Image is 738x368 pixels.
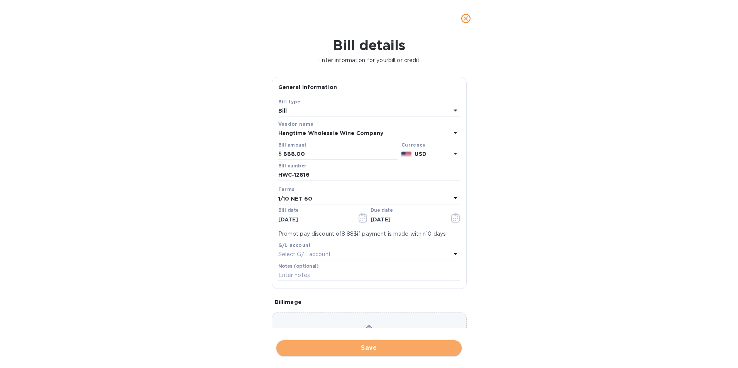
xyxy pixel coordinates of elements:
label: Notes (optional) [278,264,319,268]
p: Enter information for your bill or credit [6,56,732,64]
button: close [457,9,475,28]
b: Hangtime Wholesale Wine Company [278,130,384,136]
button: Save [276,340,462,356]
b: Vendor name [278,121,314,127]
label: Bill number [278,164,306,168]
b: Bill [278,108,287,114]
div: $ [278,149,283,160]
p: Select G/L account [278,250,331,258]
label: Bill date [278,208,299,213]
input: Enter bill number [278,169,460,181]
b: G/L account [278,242,311,248]
input: $ Enter bill amount [283,149,398,160]
input: Due date [371,214,443,225]
h1: Bill details [6,37,732,53]
b: 1/10 NET 60 [278,196,312,202]
b: Currency [401,142,425,148]
input: Enter notes [278,270,460,281]
p: Prompt pay discount of 8.88$ if payment is made within 10 days [278,230,460,238]
label: Due date [371,208,393,213]
label: Bill amount [278,143,306,147]
img: USD [401,152,412,157]
b: Terms [278,186,295,192]
b: USD [415,151,426,157]
p: Bill image [275,298,464,306]
b: Bill type [278,99,301,105]
span: Save [283,343,455,353]
b: General information [278,84,337,90]
input: Select date [278,214,351,225]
